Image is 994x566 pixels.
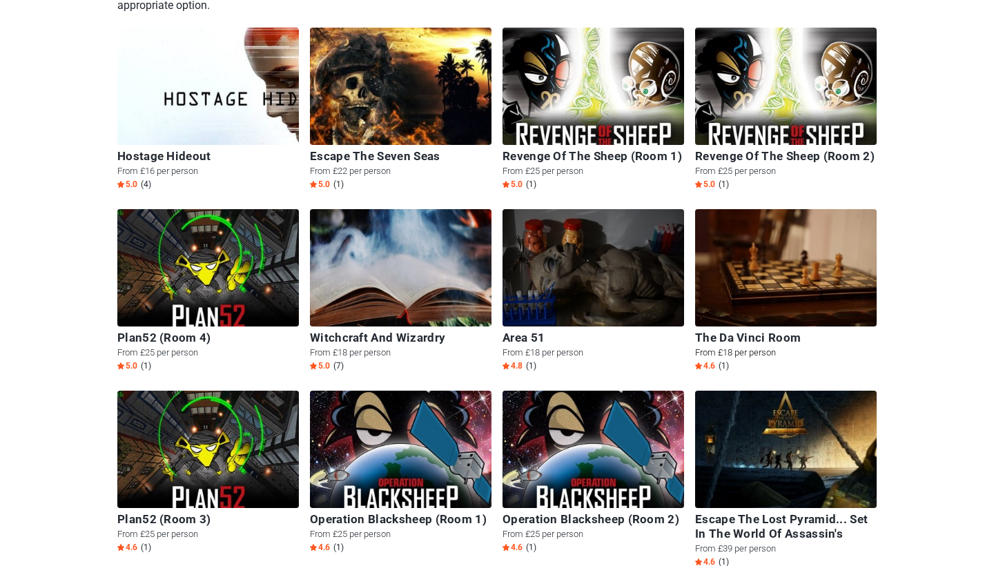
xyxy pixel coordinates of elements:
[695,558,702,565] img: Star
[310,360,330,371] span: 5.0
[310,181,317,188] img: Star
[526,179,536,190] span: (1)
[695,209,877,374] a: The Da Vinci Room escape room deals london The Da Vinci Room From £18 per person Star4.6 (1)
[719,360,729,371] span: (1)
[695,347,877,359] p: From £18 per person
[695,209,877,326] img: The Da Vinci Room
[117,544,124,551] img: Star
[117,542,137,553] span: 4.6
[695,28,877,145] img: Revenge Of The Sheep (Room 2)
[526,542,536,553] span: (1)
[310,528,491,540] p: From £25 per person
[117,209,299,374] a: Plan52 (Room 4) london escape rooms Plan52 (Room 4) From £25 per person Star5.0 (1)
[503,544,509,551] img: Star
[141,542,151,553] span: (1)
[310,362,317,369] img: Star
[503,209,684,374] a: Area 51 best escape room london Area 51 From £18 per person Star4.8 (1)
[503,391,684,508] img: Operation Blacksheep (Room 2)
[117,528,299,540] p: From £25 per person
[503,165,684,177] p: From £25 per person
[503,362,509,369] img: Star
[503,179,523,190] span: 5.0
[117,209,299,326] img: Plan52 (Room 4)
[503,209,684,326] img: Area 51
[310,391,491,556] a: Operation Blacksheep (Room 1) best escape rooms in london Operation Blacksheep (Room 1) From £25 ...
[503,360,523,371] span: 4.8
[117,149,299,164] h6: Hostage Hideout
[310,28,491,193] a: Escape The Seven Seas escape rooms london Escape The Seven Seas From £22 per person Star5.0 (1)
[719,179,729,190] span: (1)
[310,179,330,190] span: 5.0
[503,28,684,193] a: Revenge Of The Sheep (Room 1) best escape rooms london Revenge Of The Sheep (Room 1) From £25 per...
[310,165,491,177] p: From £22 per person
[695,360,715,371] span: 4.6
[695,391,877,508] img: Escape The Lost Pyramid... Set In The World Of Assassin's Creed Origins!
[310,28,491,145] img: Escape The Seven Seas
[117,391,299,508] img: Plan52 (Room 3)
[117,28,299,193] a: Hostage Hideout escape room london Hostage Hideout From £16 per person Star5.0 (4)
[503,347,684,359] p: From £18 per person
[695,362,702,369] img: Star
[310,542,330,553] span: 4.6
[310,149,491,164] h6: Escape The Seven Seas
[117,331,299,345] h6: Plan52 (Room 4)
[503,28,684,145] img: Revenge Of The Sheep (Room 1)
[695,543,877,555] p: From £39 per person
[117,165,299,177] p: From £16 per person
[117,181,124,188] img: Star
[503,149,684,164] h6: Revenge Of The Sheep (Room 1)
[503,512,684,527] h6: Operation Blacksheep (Room 2)
[503,391,684,556] a: Operation Blacksheep (Room 2) escape room in london Operation Blacksheep (Room 2) From £25 per pe...
[695,165,877,177] p: From £25 per person
[117,179,137,190] span: 5.0
[117,362,124,369] img: Star
[117,512,299,527] h6: Plan52 (Room 3)
[695,179,715,190] span: 5.0
[310,544,317,551] img: Star
[141,360,151,371] span: (1)
[310,209,491,374] a: Witchcraft And Wizardry escape rooms in london Witchcraft And Wizardry From £18 per person Star5....
[695,331,877,345] h6: The Da Vinci Room
[695,149,877,164] h6: Revenge Of The Sheep (Room 2)
[333,179,344,190] span: (1)
[526,360,536,371] span: (1)
[333,542,344,553] span: (1)
[310,331,491,345] h6: Witchcraft And Wizardry
[117,391,299,556] a: Plan52 (Room 3) escape game london Plan52 (Room 3) From £25 per person Star4.6 (1)
[310,209,491,326] img: Witchcraft And Wizardry
[695,512,877,541] h6: Escape The Lost Pyramid... Set In The World Of Assassin's Creed Origins!
[117,360,137,371] span: 5.0
[503,528,684,540] p: From £25 per person
[117,28,299,145] img: Hostage Hideout
[310,512,491,527] h6: Operation Blacksheep (Room 1)
[117,347,299,359] p: From £25 per person
[503,542,523,553] span: 4.6
[141,179,151,190] span: (4)
[695,181,702,188] img: Star
[333,360,344,371] span: (7)
[310,391,491,508] img: Operation Blacksheep (Room 1)
[503,331,684,345] h6: Area 51
[503,181,509,188] img: Star
[695,28,877,193] a: Revenge Of The Sheep (Room 2) london escape room Revenge Of The Sheep (Room 2) From £25 per perso...
[310,347,491,359] p: From £18 per person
